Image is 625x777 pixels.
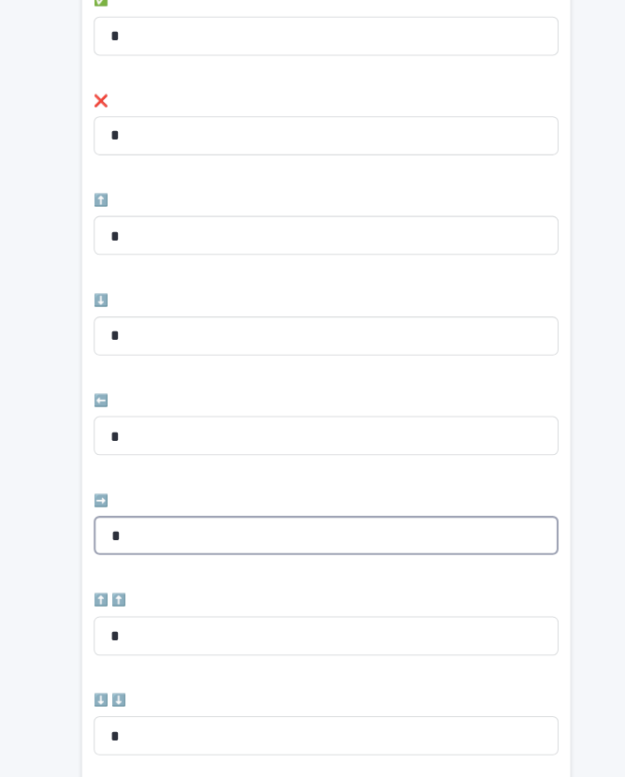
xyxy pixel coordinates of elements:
[90,92,104,103] span: ❌
[90,570,121,581] span: ⬆️ ⬆️
[90,475,104,486] span: ➡️
[90,187,104,198] span: ⬆️
[90,667,121,678] span: ⬇️ ⬇️
[90,762,121,773] span: ⬅️ ⬅️
[90,283,104,294] span: ⬇️
[90,379,104,390] span: ⬅️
